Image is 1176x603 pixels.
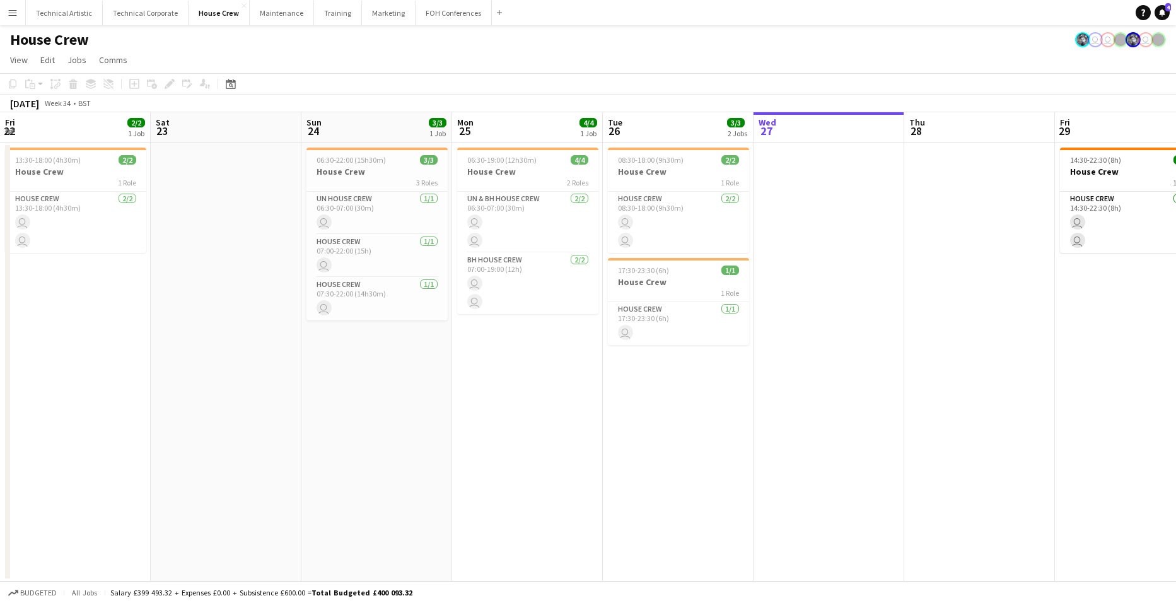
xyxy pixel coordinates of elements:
span: 28 [907,124,925,138]
app-card-role: House Crew1/107:00-22:00 (15h) [306,235,448,278]
button: Maintenance [250,1,314,25]
div: 1 Job [429,129,446,138]
span: Tue [608,117,622,128]
div: 2 Jobs [728,129,747,138]
span: Budgeted [20,588,57,597]
app-job-card: 06:30-22:00 (15h30m)3/3House Crew3 RolesUN House Crew1/106:30-07:00 (30m) House Crew1/107:00-22:0... [306,148,448,320]
span: 2/2 [119,155,136,165]
span: Wed [759,117,776,128]
span: 2 Roles [567,178,588,187]
span: 13:30-18:00 (4h30m) [15,155,81,165]
span: 4/4 [571,155,588,165]
span: 1 Role [721,288,739,298]
button: Marketing [362,1,416,25]
span: 27 [757,124,776,138]
app-card-role: UN & BH House Crew2/206:30-07:00 (30m) [457,192,598,253]
span: 26 [606,124,622,138]
span: Jobs [67,54,86,66]
div: Salary £399 493.32 + Expenses £0.00 + Subsistence £600.00 = [110,588,412,597]
span: 22 [3,124,15,138]
span: 08:30-18:00 (9h30m) [618,155,684,165]
button: Training [314,1,362,25]
span: 3 Roles [416,178,438,187]
span: 17:30-23:30 (6h) [618,266,669,275]
h1: House Crew [10,30,89,49]
a: 4 [1155,5,1170,20]
span: Fri [1060,117,1070,128]
app-job-card: 17:30-23:30 (6h)1/1House Crew1 RoleHouse Crew1/117:30-23:30 (6h) [608,258,749,345]
app-card-role: House Crew1/107:30-22:00 (14h30m) [306,278,448,320]
app-card-role: House Crew2/213:30-18:00 (4h30m) [5,192,146,253]
div: 1 Job [580,129,597,138]
app-card-role: House Crew1/117:30-23:30 (6h) [608,302,749,345]
a: Comms [94,52,132,68]
span: 3/3 [420,155,438,165]
h3: House Crew [306,166,448,177]
h3: House Crew [608,166,749,177]
button: Technical Corporate [103,1,189,25]
app-user-avatar: Sally PERM Pochciol [1138,32,1153,47]
button: FOH Conferences [416,1,492,25]
span: 06:30-19:00 (12h30m) [467,155,537,165]
div: 1 Job [128,129,144,138]
app-user-avatar: Gabrielle Barr [1151,32,1166,47]
app-job-card: 13:30-18:00 (4h30m)2/2House Crew1 RoleHouse Crew2/213:30-18:00 (4h30m) [5,148,146,253]
span: Sat [156,117,170,128]
button: Technical Artistic [26,1,103,25]
div: [DATE] [10,97,39,110]
app-user-avatar: Krisztian PERM Vass [1075,32,1090,47]
app-user-avatar: Sally PERM Pochciol [1088,32,1103,47]
a: Edit [35,52,60,68]
h3: House Crew [5,166,146,177]
span: Thu [909,117,925,128]
app-card-role: House Crew2/208:30-18:00 (9h30m) [608,192,749,253]
span: 29 [1058,124,1070,138]
span: 4 [1165,3,1171,11]
app-card-role: BH House Crew2/207:00-19:00 (12h) [457,253,598,314]
span: 1 Role [118,178,136,187]
span: Edit [40,54,55,66]
app-user-avatar: Gabrielle Barr [1113,32,1128,47]
button: Budgeted [6,586,59,600]
span: 24 [305,124,322,138]
app-job-card: 08:30-18:00 (9h30m)2/2House Crew1 RoleHouse Crew2/208:30-18:00 (9h30m) [608,148,749,253]
app-job-card: 06:30-19:00 (12h30m)4/4House Crew2 RolesUN & BH House Crew2/206:30-07:00 (30m) BH House Crew2/207... [457,148,598,314]
span: 25 [455,124,474,138]
app-user-avatar: Krisztian PERM Vass [1126,32,1141,47]
span: 06:30-22:00 (15h30m) [317,155,386,165]
span: Sun [306,117,322,128]
app-user-avatar: Nathan PERM Birdsall [1100,32,1115,47]
span: All jobs [69,588,100,597]
span: View [10,54,28,66]
h3: House Crew [457,166,598,177]
span: 23 [154,124,170,138]
h3: House Crew [608,276,749,288]
a: Jobs [62,52,91,68]
button: House Crew [189,1,250,25]
span: Week 34 [42,98,73,108]
span: 1/1 [721,266,739,275]
div: BST [78,98,91,108]
span: 2/2 [721,155,739,165]
a: View [5,52,33,68]
app-card-role: UN House Crew1/106:30-07:00 (30m) [306,192,448,235]
span: 4/4 [579,118,597,127]
span: 3/3 [429,118,446,127]
span: 2/2 [127,118,145,127]
span: Comms [99,54,127,66]
span: 1 Role [721,178,739,187]
span: 3/3 [727,118,745,127]
span: 14:30-22:30 (8h) [1070,155,1121,165]
span: Mon [457,117,474,128]
span: Total Budgeted £400 093.32 [311,588,412,597]
span: Fri [5,117,15,128]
